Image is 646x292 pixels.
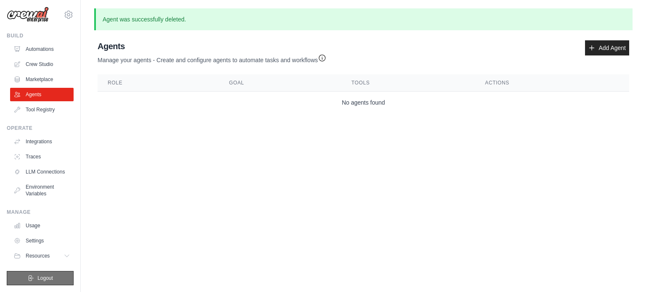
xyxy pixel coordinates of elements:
a: Marketplace [10,73,74,86]
a: Tool Registry [10,103,74,116]
a: Agents [10,88,74,101]
button: Resources [10,249,74,263]
span: Logout [37,275,53,281]
th: Tools [342,74,475,92]
span: Resources [26,253,50,259]
a: Add Agent [585,40,629,55]
div: Manage [7,209,74,216]
div: Build [7,32,74,39]
a: Traces [10,150,74,163]
div: Operate [7,125,74,132]
th: Actions [475,74,629,92]
h2: Agents [98,40,326,52]
a: Settings [10,234,74,247]
iframe: Chat Widget [604,252,646,292]
p: Agent was successfully deleted. [94,8,633,30]
a: Crew Studio [10,58,74,71]
button: Logout [7,271,74,285]
a: LLM Connections [10,165,74,179]
a: Automations [10,42,74,56]
td: No agents found [98,92,629,114]
img: Logo [7,7,49,23]
a: Integrations [10,135,74,148]
p: Manage your agents - Create and configure agents to automate tasks and workflows [98,52,326,64]
a: Usage [10,219,74,232]
a: Environment Variables [10,180,74,200]
th: Goal [219,74,342,92]
th: Role [98,74,219,92]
